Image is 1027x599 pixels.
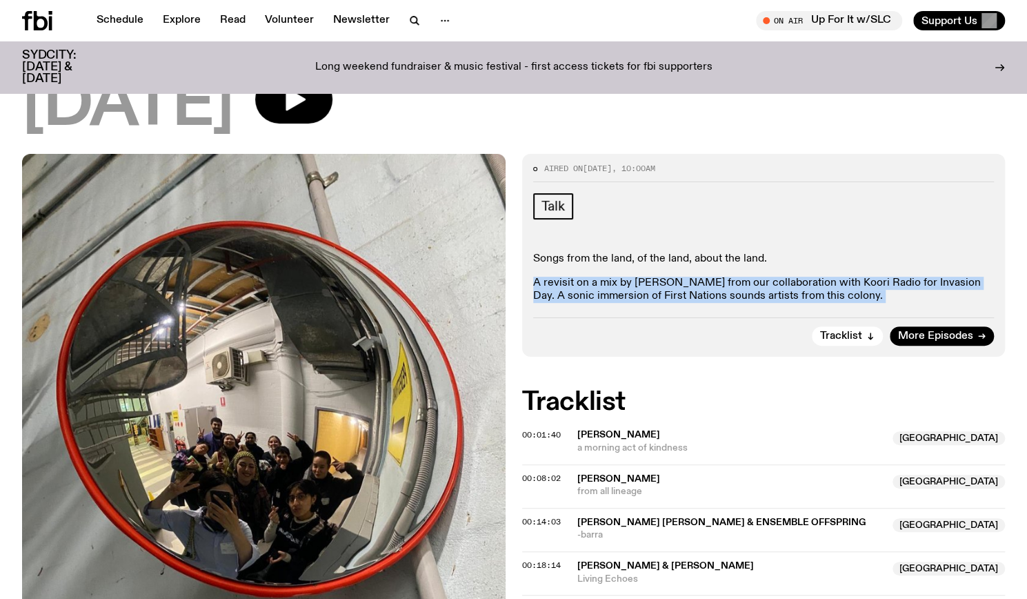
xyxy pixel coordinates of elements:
span: [GEOGRAPHIC_DATA] [893,431,1005,445]
button: 00:18:14 [522,562,561,569]
span: 00:01:40 [522,429,561,440]
span: 00:14:03 [522,516,561,527]
a: Read [212,11,254,30]
button: 00:14:03 [522,518,561,526]
span: [GEOGRAPHIC_DATA] [893,518,1005,532]
button: 00:08:02 [522,475,561,482]
span: 00:08:02 [522,473,561,484]
span: a morning act of kindness [577,442,885,455]
a: More Episodes [890,326,994,346]
span: 00:18:14 [522,560,561,571]
a: Volunteer [257,11,322,30]
span: [GEOGRAPHIC_DATA] [893,562,1005,576]
span: [PERSON_NAME] [577,474,660,484]
span: [PERSON_NAME] & [PERSON_NAME] [577,561,754,571]
button: Support Us [913,11,1005,30]
h2: Tracklist [522,390,1006,415]
span: , 10:00am [612,163,655,174]
span: -barra [577,529,885,542]
a: Explore [154,11,209,30]
a: Newsletter [325,11,398,30]
button: Tracklist [812,326,883,346]
span: Talk [541,199,565,214]
h3: SYDCITY: [DATE] & [DATE] [22,50,110,85]
p: Songs from the land, of the land, about the land. [533,253,995,266]
span: Tracklist [820,331,862,342]
span: [PERSON_NAME] [PERSON_NAME] & Ensemble Offspring [577,518,866,527]
button: On AirUp For It w/SLC [756,11,902,30]
span: Aired on [544,163,583,174]
a: Talk [533,193,573,219]
button: 00:01:40 [522,431,561,439]
span: [DATE] [22,75,233,137]
span: [PERSON_NAME] [577,430,660,440]
span: [GEOGRAPHIC_DATA] [893,475,1005,489]
span: [DATE] [583,163,612,174]
p: Long weekend fundraiser & music festival - first access tickets for fbi supporters [315,61,712,74]
span: Living Echoes [577,573,885,586]
p: A revisit on a mix by [PERSON_NAME] from our collaboration with Koori Radio for Invasion Day. A s... [533,277,995,303]
span: Support Us [921,14,977,27]
a: Schedule [88,11,152,30]
span: from all lineage [577,485,885,498]
span: More Episodes [898,331,973,342]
